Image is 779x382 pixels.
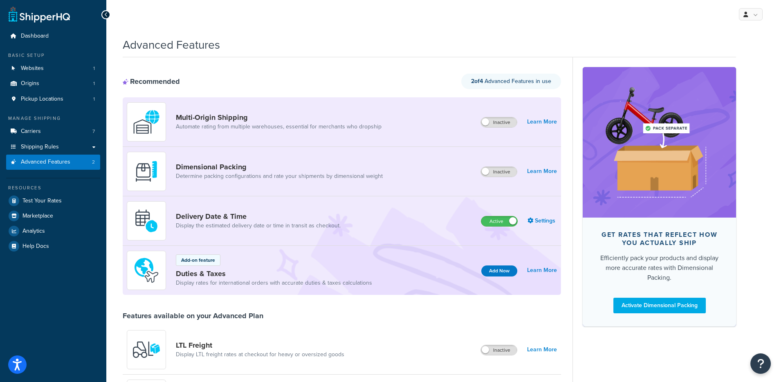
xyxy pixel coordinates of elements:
a: Display the estimated delivery date or time in transit as checkout. [176,222,341,230]
a: Shipping Rules [6,139,100,155]
button: Add Now [481,265,517,276]
span: 1 [93,80,95,87]
div: Basic Setup [6,52,100,59]
div: Features available on your Advanced Plan [123,311,263,320]
a: Multi-Origin Shipping [176,113,382,122]
div: Efficiently pack your products and display more accurate rates with Dimensional Packing. [596,253,723,283]
img: WatD5o0RtDAAAAAElFTkSuQmCC [132,108,161,136]
img: icon-duo-feat-landed-cost-7136b061.png [132,256,161,285]
span: Marketplace [22,213,53,220]
img: y79ZsPf0fXUFUhFXDzUgf+ktZg5F2+ohG75+v3d2s1D9TjoU8PiyCIluIjV41seZevKCRuEjTPPOKHJsQcmKCXGdfprl3L4q7... [132,335,161,364]
h1: Advanced Features [123,37,220,53]
a: Marketplace [6,209,100,223]
a: Analytics [6,224,100,238]
a: Carriers7 [6,124,100,139]
a: Duties & Taxes [176,269,372,278]
li: Pickup Locations [6,92,100,107]
strong: 2 of 4 [471,77,483,85]
a: Activate Dimensional Packing [613,298,706,313]
span: Websites [21,65,44,72]
a: Delivery Date & Time [176,212,341,221]
label: Inactive [481,345,517,355]
li: Carriers [6,124,100,139]
span: Dashboard [21,33,49,40]
span: 7 [92,128,95,135]
li: Origins [6,76,100,91]
span: Test Your Rates [22,198,62,204]
a: Pickup Locations1 [6,92,100,107]
label: Inactive [481,117,517,127]
a: Learn More [527,166,557,177]
a: Settings [528,215,557,227]
a: Advanced Features2 [6,155,100,170]
label: Active [481,216,517,226]
div: Get rates that reflect how you actually ship [596,231,723,247]
a: Websites1 [6,61,100,76]
img: gfkeb5ejjkALwAAAABJRU5ErkJggg== [132,207,161,235]
label: Inactive [481,167,517,177]
div: Recommended [123,77,180,86]
div: Resources [6,184,100,191]
span: Analytics [22,228,45,235]
a: Display LTL freight rates at checkout for heavy or oversized goods [176,351,344,359]
p: Add-on feature [181,256,215,264]
span: Advanced Features [21,159,70,166]
span: Shipping Rules [21,144,59,151]
button: Open Resource Center [750,353,771,374]
span: Pickup Locations [21,96,63,103]
span: 1 [93,96,95,103]
a: Automate rating from multiple warehouses, essential for merchants who dropship [176,123,382,131]
a: LTL Freight [176,341,344,350]
span: Origins [21,80,39,87]
a: Dimensional Packing [176,162,383,171]
a: Test Your Rates [6,193,100,208]
div: Manage Shipping [6,115,100,122]
span: Carriers [21,128,41,135]
img: feature-image-dim-d40ad3071a2b3c8e08177464837368e35600d3c5e73b18a22c1e4bb210dc32ac.png [595,79,724,205]
li: Websites [6,61,100,76]
img: DTVBYsAAAAAASUVORK5CYII= [132,157,161,186]
span: 2 [92,159,95,166]
a: Origins1 [6,76,100,91]
a: Help Docs [6,239,100,254]
li: Advanced Features [6,155,100,170]
a: Learn More [527,116,557,128]
span: Advanced Features in use [471,77,551,85]
a: Display rates for international orders with accurate duties & taxes calculations [176,279,372,287]
a: Dashboard [6,29,100,44]
span: 1 [93,65,95,72]
span: Help Docs [22,243,49,250]
a: Learn More [527,265,557,276]
a: Determine packing configurations and rate your shipments by dimensional weight [176,172,383,180]
a: Learn More [527,344,557,355]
